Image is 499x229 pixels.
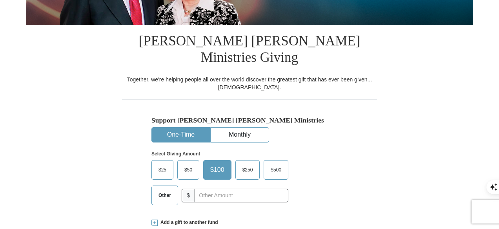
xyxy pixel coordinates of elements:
strong: Select Giving Amount [151,151,200,157]
input: Other Amount [195,189,288,202]
span: Add a gift to another fund [158,219,218,226]
span: $500 [267,164,285,176]
span: $ [182,189,195,202]
span: $50 [180,164,196,176]
button: Monthly [211,128,269,142]
span: $100 [206,164,228,176]
h5: Support [PERSON_NAME] [PERSON_NAME] Ministries [151,116,348,124]
button: One-Time [152,128,210,142]
h1: [PERSON_NAME] [PERSON_NAME] Ministries Giving [122,25,377,76]
span: Other [155,189,175,201]
span: $250 [239,164,257,176]
div: Together, we're helping people all over the world discover the greatest gift that has ever been g... [122,76,377,91]
span: $25 [155,164,170,176]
